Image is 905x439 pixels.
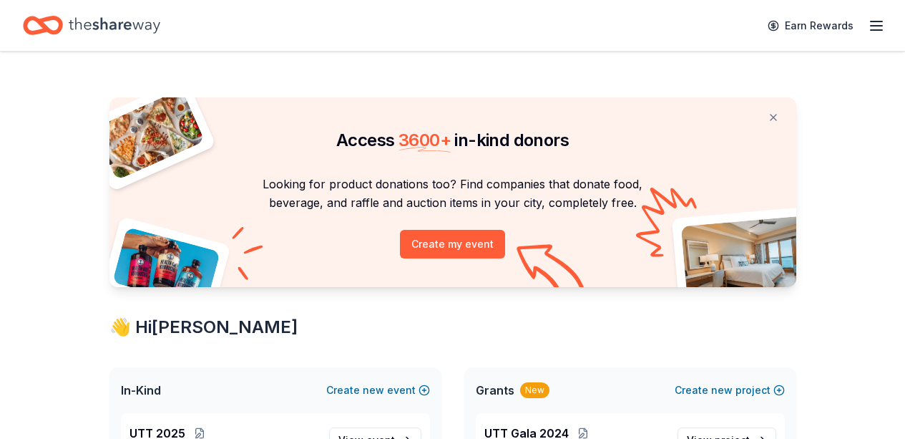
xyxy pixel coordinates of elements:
span: Grants [476,382,514,399]
div: New [520,382,549,398]
span: In-Kind [121,382,161,399]
span: Access in-kind donors [336,130,569,150]
div: 👋 Hi [PERSON_NAME] [109,316,796,339]
span: new [711,382,733,399]
img: Pizza [93,89,205,180]
img: Curvy arrow [517,244,588,298]
button: Createnewproject [675,382,785,399]
span: 3600 + [398,130,451,150]
button: Createnewevent [326,382,430,399]
span: new [363,382,384,399]
a: Home [23,9,160,42]
p: Looking for product donations too? Find companies that donate food, beverage, and raffle and auct... [127,175,779,213]
button: Create my event [400,230,505,259]
a: Earn Rewards [759,13,862,39]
